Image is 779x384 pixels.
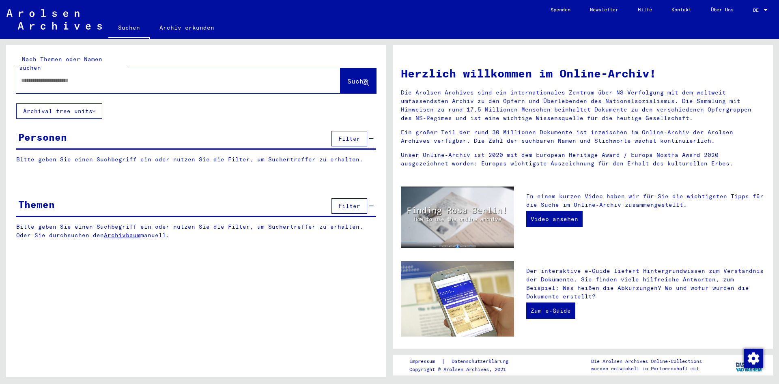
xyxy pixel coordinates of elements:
img: Zustimmung ändern [744,349,763,368]
button: Suche [340,68,376,93]
span: DE [753,7,762,13]
div: | [409,357,518,366]
a: Suchen [108,18,150,39]
p: In einem kurzen Video haben wir für Sie die wichtigsten Tipps für die Suche im Online-Archiv zusa... [526,192,765,209]
button: Filter [331,131,367,146]
div: Personen [18,130,67,144]
p: Bitte geben Sie einen Suchbegriff ein oder nutzen Sie die Filter, um Suchertreffer zu erhalten. [16,155,376,164]
a: Datenschutzerklärung [445,357,518,366]
p: Die Arolsen Archives Online-Collections [591,358,702,365]
a: Archiv erkunden [150,18,224,37]
img: Arolsen_neg.svg [6,9,102,30]
img: video.jpg [401,187,514,248]
p: Bitte geben Sie einen Suchbegriff ein oder nutzen Sie die Filter, um Suchertreffer zu erhalten. O... [16,223,376,240]
p: Unser Online-Archiv ist 2020 mit dem European Heritage Award / Europa Nostra Award 2020 ausgezeic... [401,151,765,168]
button: Filter [331,198,367,214]
p: Der interaktive e-Guide liefert Hintergrundwissen zum Verständnis der Dokumente. Sie finden viele... [526,267,765,301]
a: Archivbaum [104,232,140,239]
p: Die Arolsen Archives sind ein internationales Zentrum über NS-Verfolgung mit dem weltweit umfasse... [401,88,765,122]
h1: Herzlich willkommen im Online-Archiv! [401,65,765,82]
p: wurden entwickelt in Partnerschaft mit [591,365,702,372]
img: eguide.jpg [401,261,514,337]
span: Filter [338,202,360,210]
a: Video ansehen [526,211,583,227]
img: yv_logo.png [734,355,764,375]
span: Filter [338,135,360,142]
span: Suche [347,77,368,85]
mat-label: Nach Themen oder Namen suchen [19,56,102,71]
a: Impressum [409,357,441,366]
p: Copyright © Arolsen Archives, 2021 [409,366,518,373]
div: Themen [18,197,55,212]
button: Archival tree units [16,103,102,119]
p: Ein großer Teil der rund 30 Millionen Dokumente ist inzwischen im Online-Archiv der Arolsen Archi... [401,128,765,145]
a: Zum e-Guide [526,302,575,319]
